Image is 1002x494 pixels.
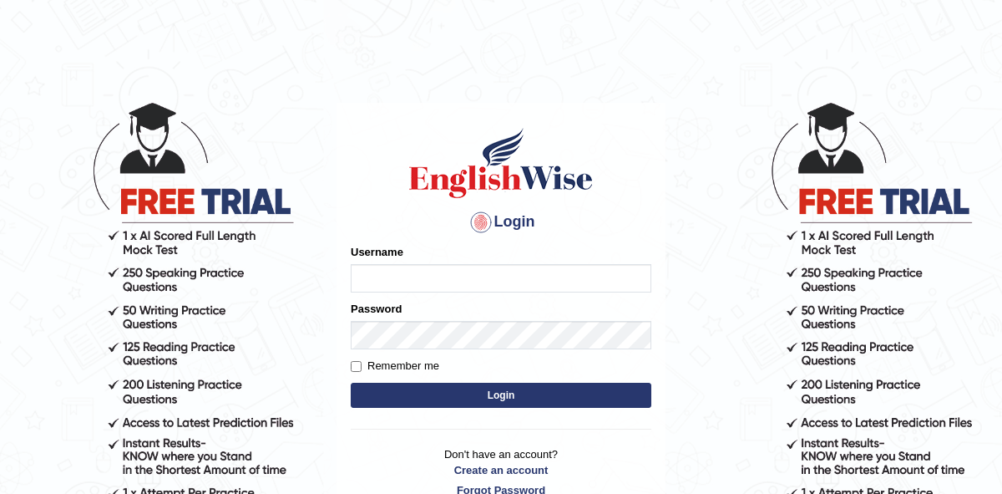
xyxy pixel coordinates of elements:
[351,301,402,317] label: Password
[351,361,362,372] input: Remember me
[351,358,439,374] label: Remember me
[406,125,596,201] img: Logo of English Wise sign in for intelligent practice with AI
[351,462,651,478] a: Create an account
[351,209,651,236] h4: Login
[351,383,651,408] button: Login
[351,244,403,260] label: Username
